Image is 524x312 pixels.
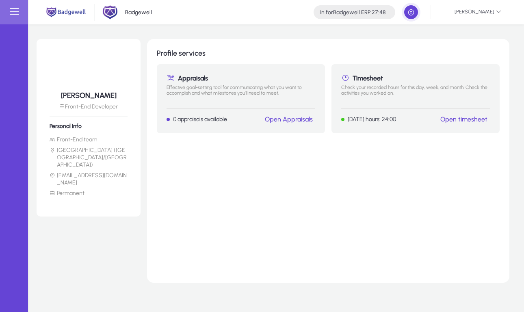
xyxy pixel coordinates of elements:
h6: Personal Info [50,123,128,130]
li: Front-End team [50,136,128,143]
button: Open timesheet [438,115,490,123]
a: Open timesheet [440,115,487,123]
button: Open Appraisals [262,115,315,123]
span: 27:48 [372,9,385,16]
h1: Profile services [157,49,500,58]
li: [EMAIL_ADDRESS][DOMAIN_NAME] [50,172,128,186]
p: Effective goal-setting tool for communicating what you want to accomplish and what milestones you... [167,84,315,102]
p: Check your recorded hours for this day, week, and month. Check the activities you worked on. [341,84,490,102]
span: In for [320,9,333,16]
li: [GEOGRAPHIC_DATA] ([GEOGRAPHIC_DATA]/[GEOGRAPHIC_DATA]) [50,147,128,169]
img: main.png [45,6,87,18]
h5: [PERSON_NAME] [50,91,128,100]
button: [PERSON_NAME] [431,5,508,19]
li: Permanent [50,190,128,197]
h1: Appraisals [167,74,315,82]
img: 39.jpeg [72,52,105,84]
img: 2.png [102,4,118,20]
span: : [370,9,372,16]
img: 39.jpeg [437,5,451,19]
p: Badgewell [125,9,152,16]
span: [PERSON_NAME] [437,5,501,19]
p: 0 appraisals available [173,116,227,123]
a: Open Appraisals [265,115,313,123]
h1: Timesheet [341,74,490,82]
p: [DATE] hours: 24:00 [348,116,396,123]
h4: Badgewell ERP [320,9,385,16]
p: Front-End Developer [50,103,128,110]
